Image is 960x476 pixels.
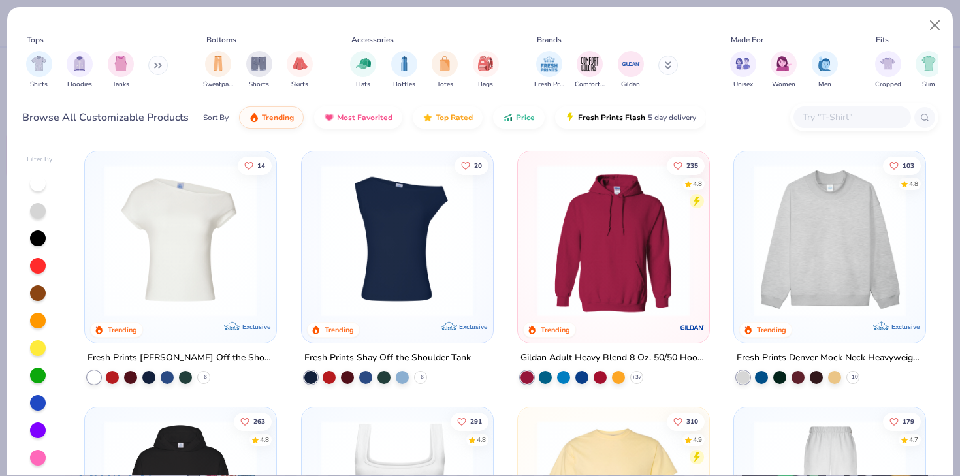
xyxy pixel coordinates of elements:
[397,56,411,71] img: Bottles Image
[534,80,564,89] span: Fresh Prints
[632,373,641,381] span: + 37
[239,106,304,129] button: Trending
[26,51,52,89] div: filter for Shirts
[432,51,458,89] button: filter button
[211,56,225,71] img: Sweatpants Image
[200,373,207,381] span: + 6
[234,413,272,431] button: Like
[693,179,702,189] div: 4.8
[413,106,483,129] button: Top Rated
[203,51,233,89] button: filter button
[618,51,644,89] div: filter for Gildan
[534,51,564,89] div: filter for Fresh Prints
[667,413,705,431] button: Like
[438,56,452,71] img: Totes Image
[304,350,471,366] div: Fresh Prints Shay Off the Shoulder Tank
[565,112,575,123] img: flash.gif
[249,112,259,123] img: trending.gif
[287,51,313,89] div: filter for Skirts
[478,56,492,71] img: Bags Image
[478,80,493,89] span: Bags
[350,51,376,89] div: filter for Hats
[686,162,698,168] span: 235
[206,34,236,46] div: Bottoms
[246,51,272,89] div: filter for Shorts
[493,106,545,129] button: Price
[459,323,487,331] span: Exclusive
[575,51,605,89] button: filter button
[696,165,861,317] img: a164e800-7022-4571-a324-30c76f641635
[539,54,559,74] img: Fresh Prints Image
[314,106,402,129] button: Most Favorited
[621,54,641,74] img: Gildan Image
[417,373,424,381] span: + 6
[922,80,935,89] span: Slim
[473,51,499,89] button: filter button
[679,315,705,341] img: Gildan logo
[108,51,134,89] button: filter button
[114,56,128,71] img: Tanks Image
[848,373,858,381] span: + 10
[203,51,233,89] div: filter for Sweatpants
[356,80,370,89] span: Hats
[580,54,600,74] img: Comfort Colors Image
[903,162,914,168] span: 103
[575,80,605,89] span: Comfort Colors
[916,51,942,89] div: filter for Slim
[393,80,415,89] span: Bottles
[578,112,645,123] span: Fresh Prints Flash
[450,413,488,431] button: Like
[473,162,481,168] span: 20
[686,419,698,425] span: 310
[436,112,473,123] span: Top Rated
[537,34,562,46] div: Brands
[473,51,499,89] div: filter for Bags
[520,350,707,366] div: Gildan Adult Heavy Blend 8 Oz. 50/50 Hooded Sweatshirt
[516,112,535,123] span: Price
[67,51,93,89] button: filter button
[423,112,433,123] img: TopRated.gif
[203,112,229,123] div: Sort By
[621,80,640,89] span: Gildan
[260,436,269,445] div: 4.8
[883,413,921,431] button: Like
[88,350,274,366] div: Fresh Prints [PERSON_NAME] Off the Shoulder Top
[26,51,52,89] button: filter button
[875,51,901,89] button: filter button
[315,165,480,317] img: 5716b33b-ee27-473a-ad8a-9b8687048459
[350,51,376,89] button: filter button
[923,13,948,38] button: Close
[293,56,308,71] img: Skirts Image
[909,179,918,189] div: 4.8
[921,56,936,71] img: Slim Image
[880,56,895,71] img: Cropped Image
[883,156,921,174] button: Like
[801,110,902,125] input: Try "T-Shirt"
[737,350,923,366] div: Fresh Prints Denver Mock Neck Heavyweight Sweatshirt
[257,162,265,168] span: 14
[875,80,901,89] span: Cropped
[771,51,797,89] div: filter for Women
[30,80,48,89] span: Shirts
[391,51,417,89] button: filter button
[812,51,838,89] button: filter button
[818,80,831,89] span: Men
[108,51,134,89] div: filter for Tanks
[818,56,832,71] img: Men Image
[575,51,605,89] div: filter for Comfort Colors
[249,80,269,89] span: Shorts
[909,436,918,445] div: 4.7
[903,419,914,425] span: 179
[262,112,294,123] span: Trending
[916,51,942,89] button: filter button
[747,165,912,317] img: f5d85501-0dbb-4ee4-b115-c08fa3845d83
[891,323,920,331] span: Exclusive
[67,51,93,89] div: filter for Hoodies
[437,80,453,89] span: Totes
[432,51,458,89] div: filter for Totes
[618,51,644,89] button: filter button
[733,80,753,89] span: Unisex
[875,51,901,89] div: filter for Cropped
[730,51,756,89] div: filter for Unisex
[648,110,696,125] span: 5 day delivery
